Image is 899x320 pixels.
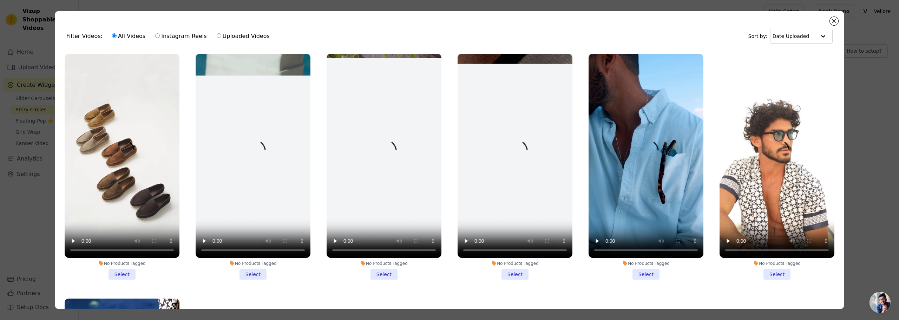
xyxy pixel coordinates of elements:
button: Close modal [830,17,838,25]
div: Sort by: [748,29,833,44]
div: No Products Tagged [589,261,703,266]
div: No Products Tagged [65,261,179,266]
label: All Videos [112,32,146,41]
div: No Products Tagged [196,261,310,266]
label: Uploaded Videos [216,32,270,41]
div: No Products Tagged [327,261,441,266]
div: No Products Tagged [458,261,572,266]
div: Filter Videos: [66,28,274,44]
a: Bate-papo aberto [870,292,891,313]
div: No Products Tagged [720,261,834,266]
label: Instagram Reels [155,32,207,41]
